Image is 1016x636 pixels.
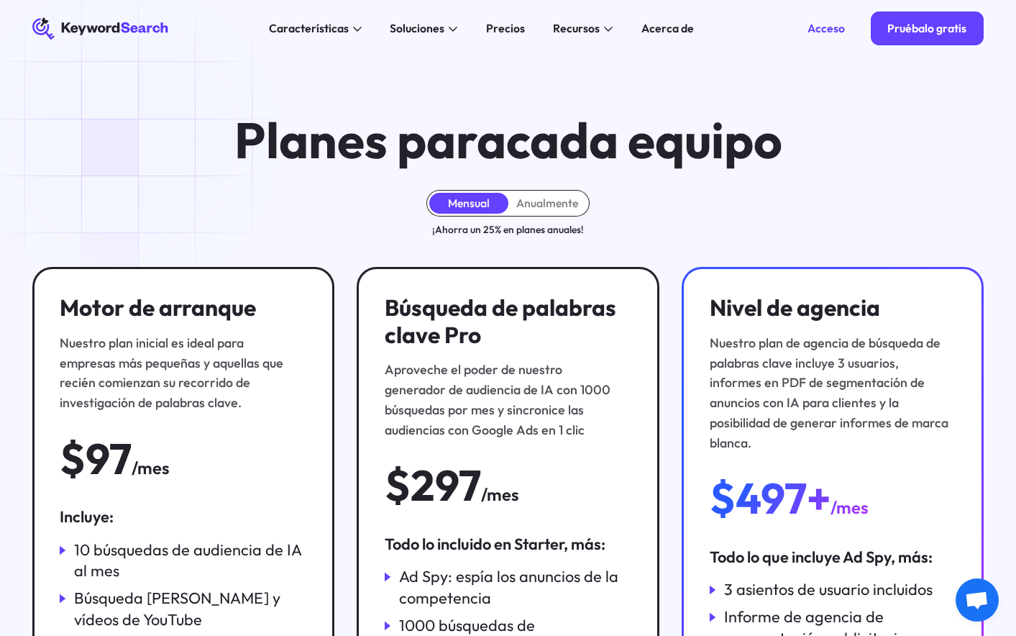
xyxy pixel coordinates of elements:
font: Búsqueda [PERSON_NAME] y vídeos de YouTube [74,588,280,630]
font: Nuestro plan de agencia de búsqueda de palabras clave incluye 3 usuarios, informes en PDF de segm... [710,335,948,451]
font: Incluye: [60,506,114,527]
font: Soluciones [390,21,444,35]
font: Planes para [234,109,506,171]
a: Precios [477,17,534,40]
font: $97 [60,432,132,485]
a: Pruébalo gratis [871,12,984,46]
font: Todo lo que incluye Ad Spy, más: [710,547,933,567]
font: /mes [830,496,869,518]
font: cada equipo [506,109,782,171]
font: Acerca de [641,21,694,35]
font: /mes [132,457,170,478]
font: Aproveche el poder de nuestro generador de audiencia de IA con 1000 búsquedas por mes y sincronic... [385,361,610,437]
font: Nuestro plan inicial es ideal para empresas más pequeñas y aquellas que recién comienzan su recor... [60,335,283,411]
font: Acceso [807,21,845,35]
font: ¡Ahorra un 25% en planes anuales! [432,223,584,236]
font: Dominio: [DOMAIN_NAME] [37,37,161,48]
font: Dominio [73,84,108,95]
font: Recursos [553,21,600,35]
font: Búsqueda de palabras clave Pro [385,293,616,349]
font: Motor de arranque [60,293,256,322]
font: Precios [486,21,525,35]
font: Anualmente [516,196,578,210]
font: $497+ [710,471,830,524]
font: /mes [481,483,519,505]
img: tab_domain_overview_orange.svg [58,83,69,95]
a: Acceso [790,12,862,46]
a: Acerca de [633,17,702,40]
img: logo_orange.svg [23,23,35,35]
font: 10 búsquedas de audiencia de IA al mes [74,540,301,581]
font: Ad Spy: espía los anuncios de la competencia [399,566,618,608]
div: Chat abierto [956,578,999,622]
font: Todo lo incluido en Starter, más: [385,534,605,554]
font: 4.0.25 [70,23,95,34]
font: $297 [385,458,481,512]
font: Palabras clave [163,84,223,95]
font: 3 asientos de usuario incluidos [724,579,933,599]
font: Mensual [448,196,490,210]
font: versión [40,23,70,34]
font: Pruébalo gratis [887,21,966,35]
font: Características [269,21,349,35]
font: Nivel de agencia [710,293,880,322]
img: website_grey.svg [23,37,35,49]
img: tab_keywords_by_traffic_grey.svg [147,83,159,95]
